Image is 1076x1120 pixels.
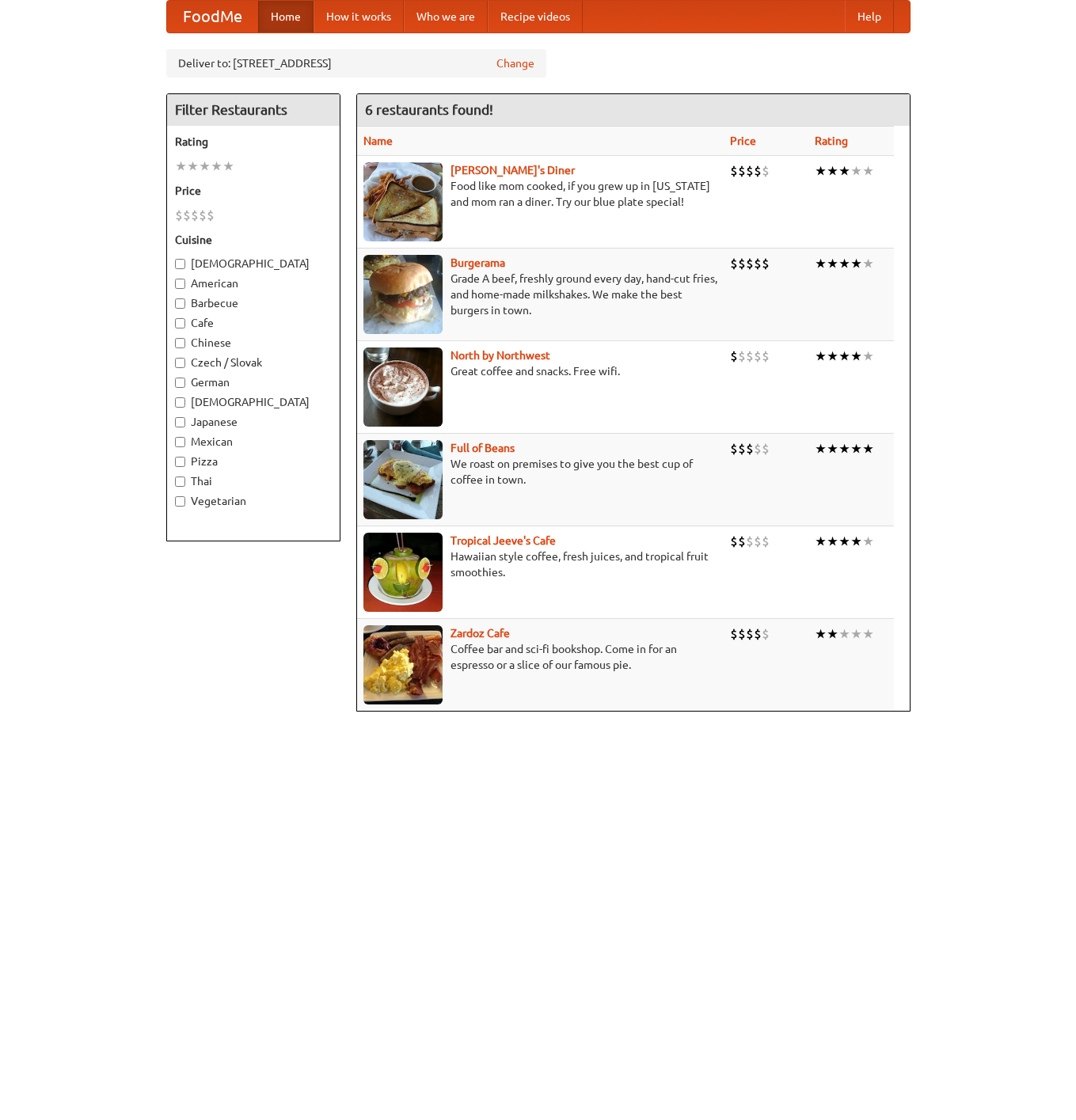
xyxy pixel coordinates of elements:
[862,533,874,550] li: ★
[175,298,185,309] input: Barbecue
[175,358,185,368] input: Czech / Slovak
[730,135,756,147] a: Price
[175,437,185,447] input: Mexican
[730,162,738,180] li: $
[738,162,746,180] li: $
[815,625,827,643] li: ★
[827,255,838,272] li: ★
[175,335,332,351] label: Chinese
[451,442,515,454] a: Full of Beans
[746,162,754,180] li: $
[827,162,838,180] li: ★
[175,394,332,410] label: [DEMOGRAPHIC_DATA]
[175,158,187,175] li: ★
[363,162,443,241] img: sallys.jpg
[199,207,207,224] li: $
[175,279,185,289] input: American
[363,641,717,673] p: Coffee bar and sci-fi bookshop. Come in for an espresso or a slice of our famous pie.
[175,378,185,388] input: German
[451,534,556,547] a: Tropical Jeeve's Cafe
[363,271,717,318] p: Grade A beef, freshly ground every day, hand-cut fries, and home-made milkshakes. We make the bes...
[862,440,874,457] li: ★
[175,397,185,408] input: [DEMOGRAPHIC_DATA]
[167,94,340,126] h4: Filter Restaurants
[838,347,850,365] li: ★
[827,533,838,550] li: ★
[365,102,493,117] ng-pluralize: 6 restaurants found!
[746,625,754,643] li: $
[175,295,332,311] label: Barbecue
[738,255,746,272] li: $
[730,625,738,643] li: $
[175,496,185,507] input: Vegetarian
[850,162,862,180] li: ★
[363,347,443,427] img: north.jpg
[838,255,850,272] li: ★
[175,355,332,370] label: Czech / Slovak
[815,440,827,457] li: ★
[746,255,754,272] li: $
[738,533,746,550] li: $
[862,347,874,365] li: ★
[850,440,862,457] li: ★
[845,1,894,32] a: Help
[730,255,738,272] li: $
[314,1,404,32] a: How it works
[754,440,762,457] li: $
[175,417,185,427] input: Japanese
[258,1,314,32] a: Home
[199,158,211,175] li: ★
[730,533,738,550] li: $
[183,207,191,224] li: $
[746,533,754,550] li: $
[815,255,827,272] li: ★
[762,533,770,550] li: $
[754,255,762,272] li: $
[762,162,770,180] li: $
[166,49,546,78] div: Deliver to: [STREET_ADDRESS]
[815,533,827,550] li: ★
[496,55,534,71] a: Change
[175,207,183,224] li: $
[451,164,575,177] b: [PERSON_NAME]'s Diner
[363,625,443,704] img: zardoz.jpg
[451,349,550,362] a: North by Northwest
[451,627,510,640] a: Zardoz Cafe
[850,533,862,550] li: ★
[404,1,488,32] a: Who we are
[175,476,185,487] input: Thai
[363,178,717,210] p: Food like mom cooked, if you grew up in [US_STATE] and mom ran a diner. Try our blue plate special!
[754,347,762,365] li: $
[167,1,258,32] a: FoodMe
[850,347,862,365] li: ★
[754,162,762,180] li: $
[850,255,862,272] li: ★
[754,625,762,643] li: $
[746,440,754,457] li: $
[850,625,862,643] li: ★
[175,256,332,271] label: [DEMOGRAPHIC_DATA]
[862,162,874,180] li: ★
[838,533,850,550] li: ★
[746,347,754,365] li: $
[175,473,332,489] label: Thai
[451,256,505,269] a: Burgerama
[730,347,738,365] li: $
[207,207,215,224] li: $
[738,347,746,365] li: $
[730,440,738,457] li: $
[191,207,199,224] li: $
[211,158,222,175] li: ★
[827,347,838,365] li: ★
[838,162,850,180] li: ★
[754,533,762,550] li: $
[862,625,874,643] li: ★
[175,259,185,269] input: [DEMOGRAPHIC_DATA]
[175,414,332,430] label: Japanese
[738,440,746,457] li: $
[363,456,717,488] p: We roast on premises to give you the best cup of coffee in town.
[838,440,850,457] li: ★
